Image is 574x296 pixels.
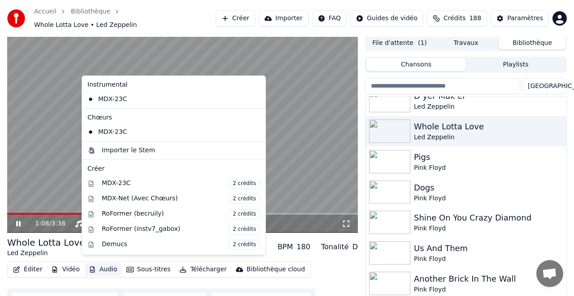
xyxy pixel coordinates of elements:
span: 188 [469,14,481,23]
div: MDX-Net (Avec Chœurs) [102,194,260,204]
span: 2 crédits [229,194,260,204]
div: Shine On You Crazy Diamond [414,212,563,224]
span: Crédits [444,14,465,23]
div: D’yer Mak’er [414,90,563,102]
button: File d'attente [366,36,433,49]
button: Guides de vidéo [350,10,423,27]
div: Us And Them [414,242,563,255]
div: Créer [87,164,260,173]
div: Dogs [414,181,563,194]
div: / [35,219,57,228]
button: Vidéo [48,263,83,276]
button: Travaux [433,36,499,49]
div: MDX-23C [84,125,250,139]
div: Chœurs [84,110,264,125]
span: 3:38 [51,219,65,228]
button: Chansons [366,58,466,71]
div: Tonalité [321,242,349,252]
button: Playlists [466,58,565,71]
div: Paramètres [507,14,543,23]
button: Importer [259,10,309,27]
nav: breadcrumb [34,7,216,30]
div: Demucs [102,240,260,250]
div: Bibliothèque cloud [247,265,305,274]
div: Pink Floyd [414,285,563,294]
span: 2 crédits [229,209,260,219]
button: Télécharger [176,263,230,276]
div: Pink Floyd [414,224,563,233]
div: D [352,242,358,252]
button: Paramètres [491,10,549,27]
button: Audio [85,263,121,276]
button: Sous-titres [123,263,174,276]
div: Pigs [414,151,563,163]
span: Whole Lotta Love • Led Zeppelin [34,21,137,30]
div: MDX-23C [102,179,260,189]
div: BPM [278,242,293,252]
div: Pink Floyd [414,255,563,264]
div: Whole Lotta Love [414,120,563,133]
div: Pink Floyd [414,163,563,172]
span: 2 crédits [229,240,260,250]
div: Led Zeppelin [414,102,563,111]
a: Accueil [34,7,57,16]
button: Éditer [9,263,46,276]
button: Bibliothèque [499,36,565,49]
img: youka [7,9,25,27]
div: Instrumental [84,78,264,92]
button: FAQ [312,10,347,27]
span: 1:08 [35,219,49,228]
a: Bibliothèque [71,7,110,16]
span: 2 crédits [229,179,260,189]
div: MDX-23C [84,92,250,106]
div: Another Brick In The Wall [414,273,563,285]
div: Whole Lotta Love [7,236,85,249]
div: Importer le Stem [102,146,155,155]
div: Led Zeppelin [414,133,563,142]
div: RoFormer (instv7_gabox) [102,225,260,234]
button: Créer [216,10,255,27]
a: Ouvrir le chat [536,260,563,287]
div: Pink Floyd [414,194,563,203]
button: Crédits188 [427,10,487,27]
div: Led Zeppelin [7,249,85,258]
span: ( 1 ) [418,39,427,48]
span: 2 crédits [229,225,260,234]
div: RoFormer (becruily) [102,209,260,219]
div: 180 [296,242,310,252]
